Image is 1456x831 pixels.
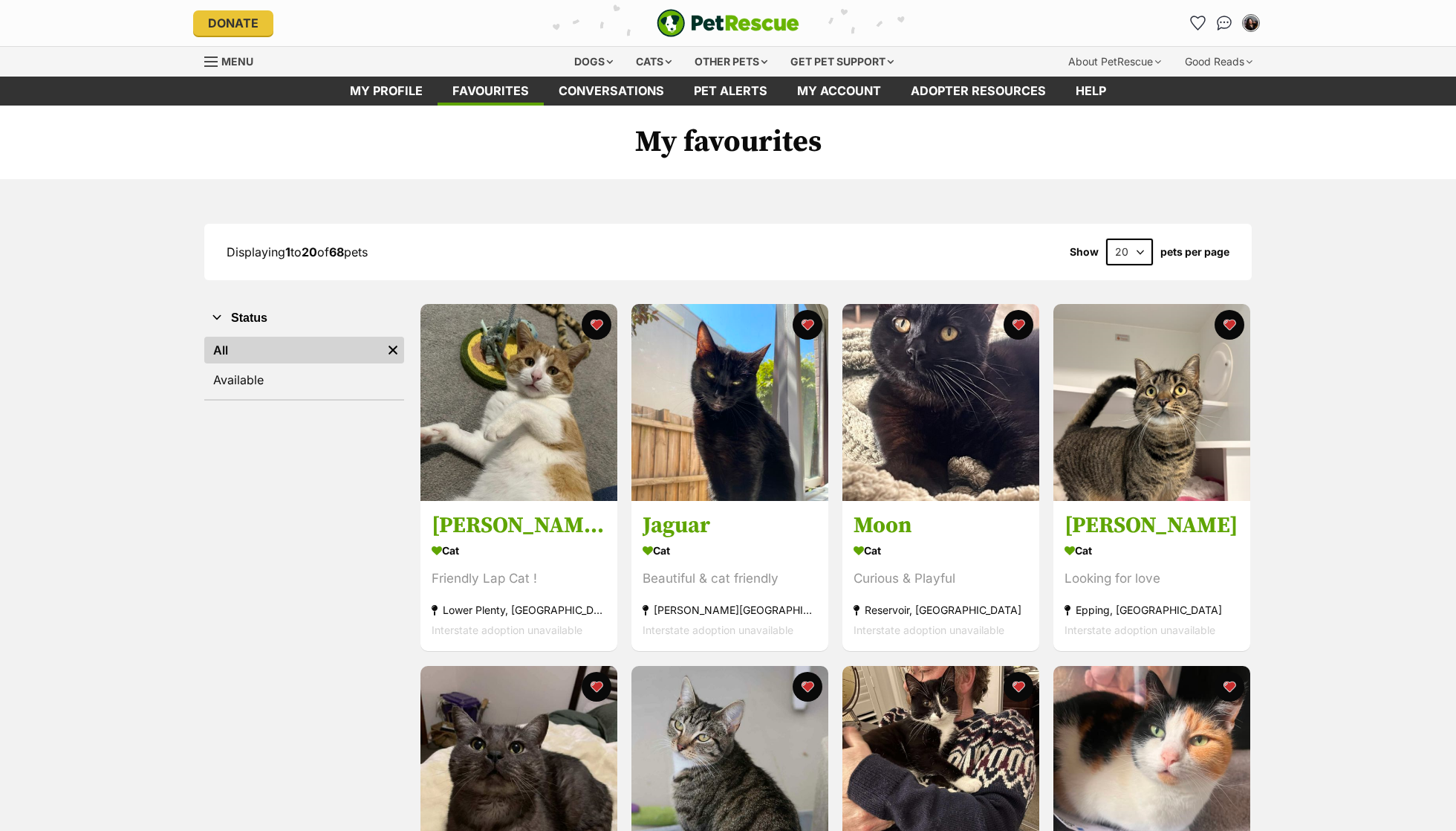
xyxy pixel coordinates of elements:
[1053,501,1250,652] a: [PERSON_NAME] Cat Looking for love Epping, [GEOGRAPHIC_DATA] Interstate adoption unavailable favo...
[793,672,822,702] button: favourite
[382,337,404,363] a: Remove filter
[1174,47,1263,77] div: Good Reads
[1053,304,1250,501] img: Tabatha
[329,245,344,259] strong: 68
[1058,47,1171,77] div: About PetRescue
[657,9,799,37] a: PetRescue
[432,601,606,621] div: Lower Plenty, [GEOGRAPHIC_DATA]
[1065,624,1215,637] span: Interstate adoption unavailable
[432,512,606,540] h3: [PERSON_NAME] 🧡
[793,310,822,340] button: favourite
[1065,601,1239,621] div: Epping, [GEOGRAPHIC_DATA]
[564,47,623,77] div: Dogs
[227,245,368,259] span: Displaying to of pets
[1065,512,1239,540] h3: [PERSON_NAME]
[1215,310,1244,340] button: favourite
[432,569,606,589] div: Friendly Lap Cat !
[643,540,817,562] div: Cat
[782,77,896,106] a: My account
[204,366,404,393] a: Available
[1065,540,1239,562] div: Cat
[1065,569,1239,589] div: Looking for love
[625,47,682,77] div: Cats
[679,77,782,106] a: Pet alerts
[854,512,1028,540] h3: Moon
[432,624,582,637] span: Interstate adoption unavailable
[204,337,382,363] a: All
[1186,11,1209,35] a: Favourites
[1186,11,1263,35] ul: Account quick links
[432,540,606,562] div: Cat
[1215,672,1244,702] button: favourite
[221,55,253,68] span: Menu
[631,501,828,652] a: Jaguar Cat Beautiful & cat friendly [PERSON_NAME][GEOGRAPHIC_DATA] Interstate adoption unavailabl...
[544,77,679,106] a: conversations
[657,9,799,37] img: logo-e224e6f780fb5917bec1dbf3a21bbac754714ae5b6737aabdf751b685950b380.svg
[1212,11,1236,35] a: Conversations
[335,77,438,106] a: My profile
[842,304,1039,501] img: Moon
[1070,246,1099,258] span: Show
[896,77,1061,106] a: Adopter resources
[193,10,273,36] a: Donate
[1217,16,1232,30] img: chat-41dd97257d64d25036548639549fe6c8038ab92f7586957e7f3b1b290dea8141.svg
[854,601,1028,621] div: Reservoir, [GEOGRAPHIC_DATA]
[1244,16,1258,30] img: Duong Do (Freya) profile pic
[854,569,1028,589] div: Curious & Playful
[285,245,290,259] strong: 1
[302,245,317,259] strong: 20
[854,624,1004,637] span: Interstate adoption unavailable
[204,47,264,74] a: Menu
[780,47,904,77] div: Get pet support
[204,334,404,399] div: Status
[643,624,793,637] span: Interstate adoption unavailable
[684,47,778,77] div: Other pets
[1160,246,1229,258] label: pets per page
[1004,672,1033,702] button: favourite
[420,304,617,501] img: Archie 🧡
[643,512,817,540] h3: Jaguar
[631,304,828,501] img: Jaguar
[842,501,1039,652] a: Moon Cat Curious & Playful Reservoir, [GEOGRAPHIC_DATA] Interstate adoption unavailable favourite
[420,501,617,652] a: [PERSON_NAME] 🧡 Cat Friendly Lap Cat ! Lower Plenty, [GEOGRAPHIC_DATA] Interstate adoption unavai...
[1239,11,1263,35] button: My account
[643,569,817,589] div: Beautiful & cat friendly
[1061,77,1121,106] a: Help
[582,672,611,702] button: favourite
[643,601,817,621] div: [PERSON_NAME][GEOGRAPHIC_DATA]
[582,310,611,340] button: favourite
[1004,310,1033,340] button: favourite
[204,308,404,328] button: Status
[438,77,544,106] a: Favourites
[854,540,1028,562] div: Cat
